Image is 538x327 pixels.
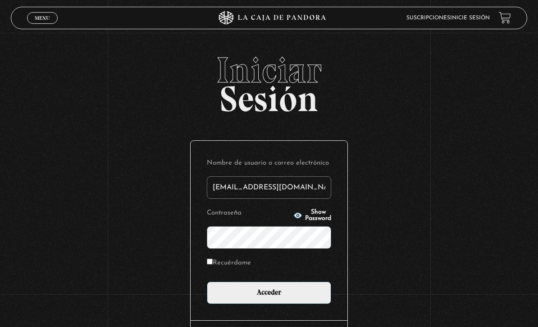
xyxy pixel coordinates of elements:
[499,12,511,24] a: View your shopping cart
[207,259,213,264] input: Recuérdame
[293,209,331,222] button: Show Password
[305,209,331,222] span: Show Password
[207,257,251,269] label: Recuérdame
[406,15,450,21] a: Suscripciones
[207,157,331,169] label: Nombre de usuario o correo electrónico
[32,22,53,29] span: Cerrar
[11,52,527,88] span: Iniciar
[35,15,50,21] span: Menu
[207,282,331,304] input: Acceder
[11,52,527,110] h2: Sesión
[207,207,291,219] label: Contraseña
[450,15,490,21] a: Inicie sesión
